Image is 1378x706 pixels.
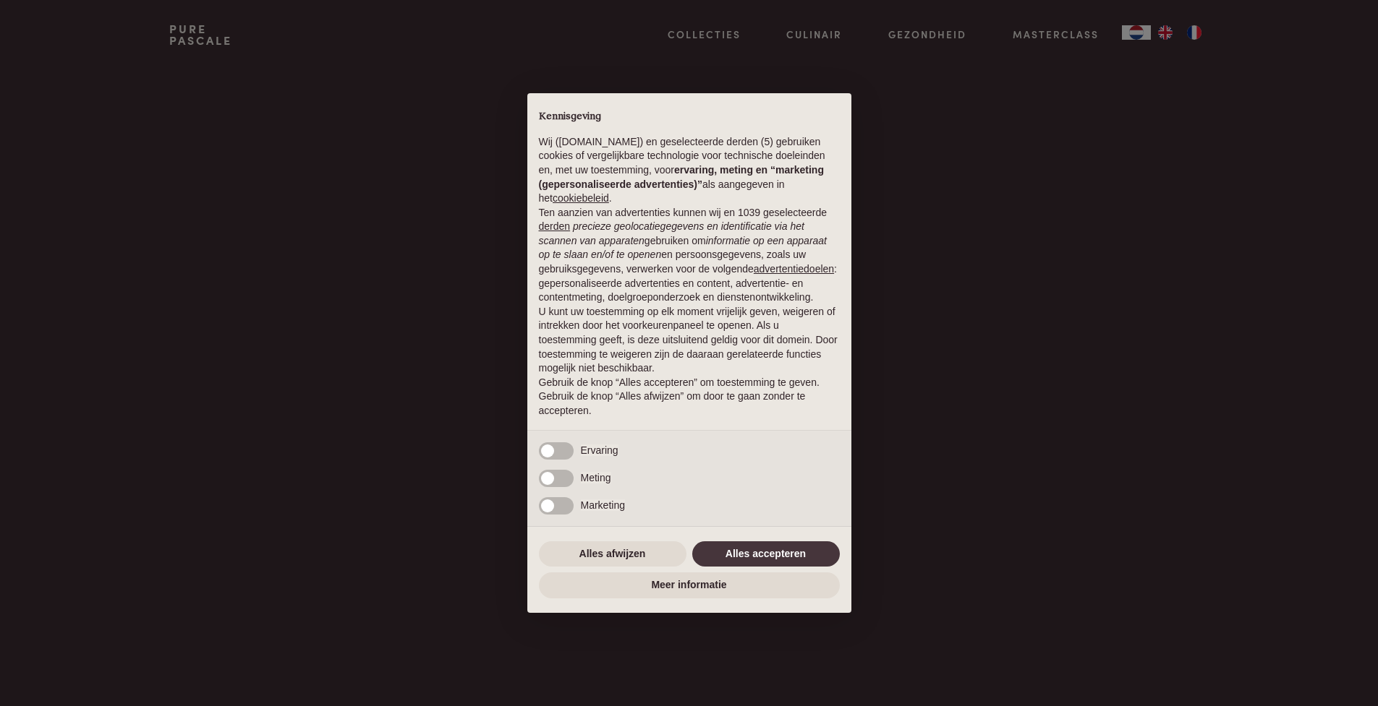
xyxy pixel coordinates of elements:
[692,541,840,567] button: Alles accepteren
[539,220,571,234] button: derden
[539,206,840,305] p: Ten aanzien van advertenties kunnen wij en 1039 geselecteerde gebruiken om en persoonsgegevens, z...
[539,305,840,376] p: U kunt uw toestemming op elk moment vrijelijk geven, weigeren of intrekken door het voorkeurenpan...
[581,499,625,511] span: Marketing
[539,111,840,124] h2: Kennisgeving
[539,376,840,418] p: Gebruik de knop “Alles accepteren” om toestemming te geven. Gebruik de knop “Alles afwijzen” om d...
[539,164,824,190] strong: ervaring, meting en “marketing (gepersonaliseerde advertenties)”
[539,135,840,206] p: Wij ([DOMAIN_NAME]) en geselecteerde derden (5) gebruiken cookies of vergelijkbare technologie vo...
[539,235,828,261] em: informatie op een apparaat op te slaan en/of te openen
[754,262,834,277] button: advertentiedoelen
[539,572,840,598] button: Meer informatie
[581,472,611,483] span: Meting
[581,444,618,456] span: Ervaring
[539,220,804,246] em: precieze geolocatiegegevens en identificatie via het scannen van apparaten
[553,192,609,204] a: cookiebeleid
[539,541,686,567] button: Alles afwijzen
